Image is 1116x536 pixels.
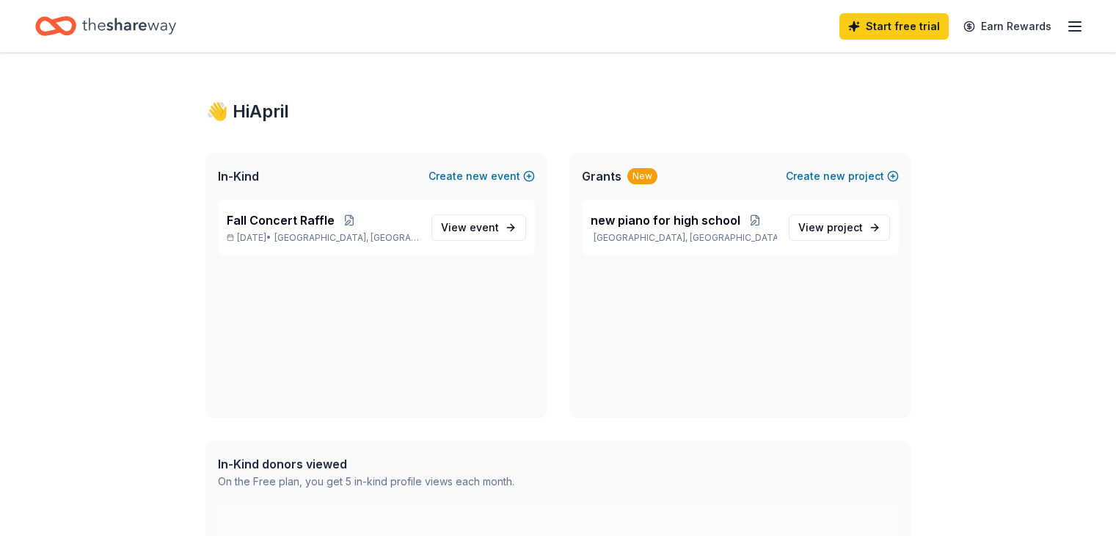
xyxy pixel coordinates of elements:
[431,214,526,241] a: View event
[470,221,499,233] span: event
[955,13,1060,40] a: Earn Rewards
[789,214,890,241] a: View project
[428,167,535,185] button: Createnewevent
[786,167,899,185] button: Createnewproject
[582,167,621,185] span: Grants
[218,473,514,490] div: On the Free plan, you get 5 in-kind profile views each month.
[218,455,514,473] div: In-Kind donors viewed
[466,167,488,185] span: new
[591,232,777,244] p: [GEOGRAPHIC_DATA], [GEOGRAPHIC_DATA]
[227,232,420,244] p: [DATE] •
[839,13,949,40] a: Start free trial
[798,219,863,236] span: View
[274,232,419,244] span: [GEOGRAPHIC_DATA], [GEOGRAPHIC_DATA]
[35,9,176,43] a: Home
[227,211,335,229] span: Fall Concert Raffle
[206,100,911,123] div: 👋 Hi April
[591,211,740,229] span: new piano for high school
[627,168,657,184] div: New
[823,167,845,185] span: new
[218,167,259,185] span: In-Kind
[441,219,499,236] span: View
[827,221,863,233] span: project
